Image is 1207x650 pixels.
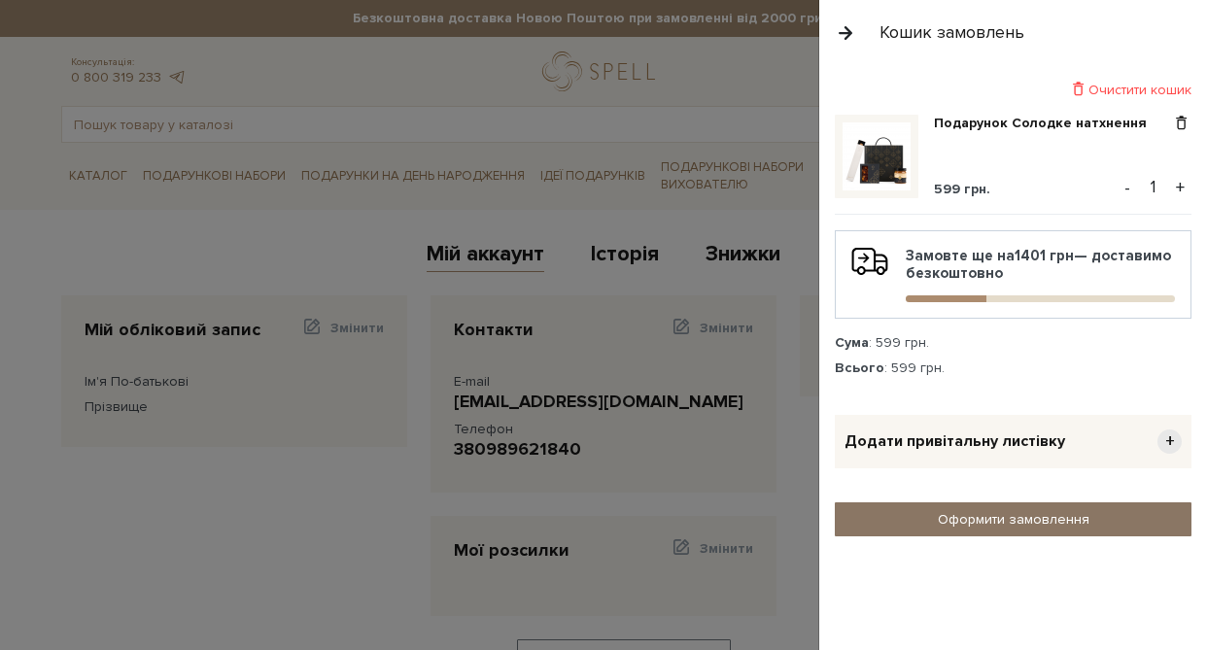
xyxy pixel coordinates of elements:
[934,181,990,197] span: 599 грн.
[1157,429,1182,454] span: +
[835,359,1191,377] div: : 599 грн.
[845,431,1065,452] span: Додати привітальну листівку
[934,115,1161,132] a: Подарунок Солодке натхнення
[835,334,869,351] strong: Сума
[835,359,884,376] strong: Всього
[835,502,1191,536] a: Оформити замовлення
[851,247,1175,302] div: Замовте ще на — доставимо безкоштовно
[1015,247,1074,264] b: 1401 грн
[1118,173,1137,202] button: -
[835,334,1191,352] div: : 599 грн.
[1169,173,1191,202] button: +
[843,122,911,190] img: Подарунок Солодке натхнення
[835,81,1191,99] div: Очистити кошик
[879,21,1024,44] div: Кошик замовлень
